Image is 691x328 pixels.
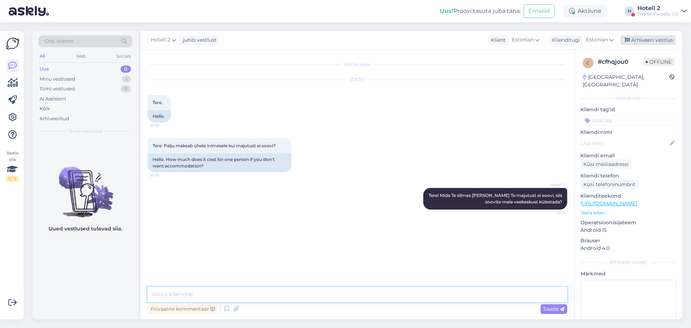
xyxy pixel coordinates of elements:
[581,139,668,147] input: Lisa nimi
[40,105,50,112] div: Kõik
[153,143,276,148] span: Tere. Palju maksab ühele inimesele kui majutust ei soovi?
[488,36,506,44] div: Klient
[598,58,643,66] div: # cfhqjou0
[620,35,676,45] div: Arhiveeri vestlus
[543,306,564,312] span: Saada
[6,176,19,182] div: 0 / 3
[69,128,102,134] span: Uued vestlused
[6,150,19,182] div: Vaata siia
[581,244,677,252] p: Android 4.0
[40,66,49,73] div: Uus
[581,95,677,102] div: Kliendi info
[563,5,607,18] div: Aktiivne
[180,36,217,44] div: juhib vestlust
[153,100,163,105] span: Tere.
[637,5,679,11] div: Hotell 2
[581,200,637,207] a: [URL][DOMAIN_NAME]
[429,193,563,205] span: Tere! Mida Te silmas [PERSON_NAME] Te majutust ei soovi, siis soovite meie veekeskust külastada?
[581,270,677,278] p: Märkmed
[624,6,634,16] div: H
[581,106,677,113] p: Kliendi tag'id
[148,61,567,68] div: Vestlus algas
[45,37,73,45] span: Otsi kliente
[122,76,131,83] div: 1
[637,5,687,17] a: Hotell 2Tervise Paradiis OÜ
[74,51,87,61] div: Web
[49,225,122,233] p: Uued vestlused tulevad siia.
[512,36,534,44] span: Estonian
[637,11,679,17] div: Tervise Paradiis OÜ
[581,152,677,159] p: Kliendi email
[440,8,453,14] b: Uus!
[40,85,75,93] div: Tiimi vestlused
[148,304,218,314] div: Privaatne kommentaar
[40,115,69,122] div: Arhiveeritud
[524,4,555,18] button: Emailid
[32,154,138,219] img: No chats
[150,123,177,128] span: 20:55
[538,182,565,188] span: Hotell 2
[150,172,177,178] span: 20:56
[115,51,132,61] div: Socials
[148,76,567,83] div: [DATE]
[40,95,66,103] div: AI Assistent
[151,36,170,44] span: Hotell 2
[581,159,632,169] div: Küsi meiliaadressi
[586,36,608,44] span: Estonian
[587,60,590,66] span: c
[148,110,171,122] div: Hello.
[40,76,75,83] div: Minu vestlused
[440,7,521,15] div: Proovi tasuta juba täna:
[581,226,677,234] p: Android 15
[581,210,677,216] p: Vaata edasi ...
[583,73,669,89] div: [GEOGRAPHIC_DATA], [GEOGRAPHIC_DATA]
[538,210,565,215] span: 22:21
[581,180,638,189] div: Küsi telefoninumbrit
[121,85,131,93] div: 0
[581,115,677,126] input: Lisa tag
[549,36,580,44] div: Klienditugi
[38,51,46,61] div: All
[581,219,677,226] p: Operatsioonisüsteem
[581,172,677,180] p: Kliendi telefon
[581,237,677,244] p: Brauser
[643,58,674,66] span: Offline
[581,259,677,266] div: [PERSON_NAME]
[148,153,292,172] div: Hello. How much does it cost for one person if you don't want accommodation?
[6,37,19,50] img: Askly Logo
[581,129,677,136] p: Kliendi nimi
[121,66,131,73] div: 0
[581,192,677,200] p: Klienditeekond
